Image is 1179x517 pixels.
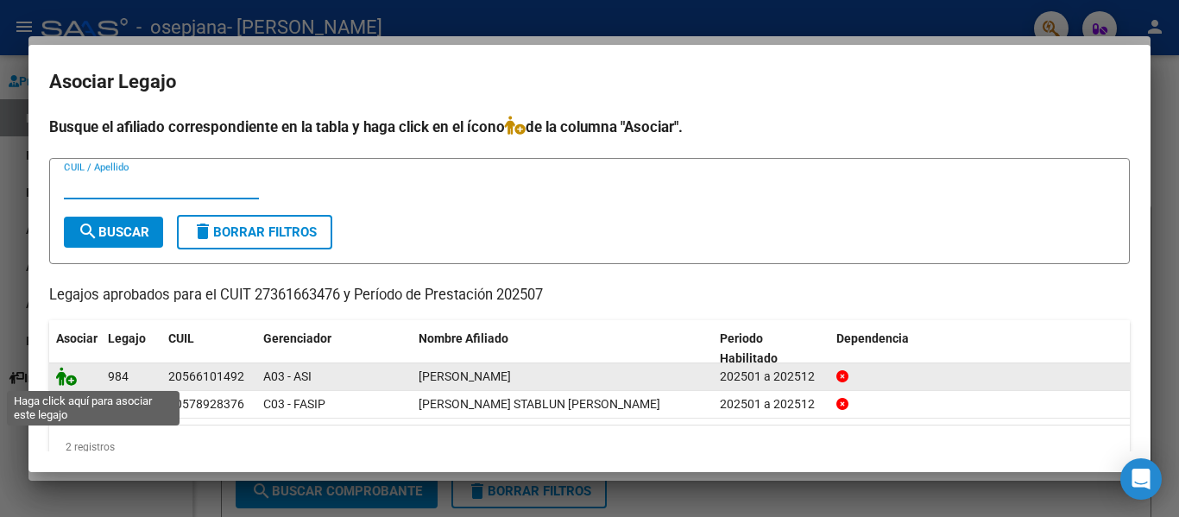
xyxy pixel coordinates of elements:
[49,116,1130,138] h4: Busque el afiliado correspondiente en la tabla y haga click en el ícono de la columna "Asociar".
[412,320,713,377] datatable-header-cell: Nombre Afiliado
[49,66,1130,98] h2: Asociar Legajo
[419,331,508,345] span: Nombre Afiliado
[192,221,213,242] mat-icon: delete
[49,426,1130,469] div: 2 registros
[263,331,331,345] span: Gerenciador
[168,367,244,387] div: 20566101492
[1120,458,1162,500] div: Open Intercom Messenger
[168,331,194,345] span: CUIL
[419,369,511,383] span: PONS LUCA NICOLAS
[78,224,149,240] span: Buscar
[49,320,101,377] datatable-header-cell: Asociar
[56,331,98,345] span: Asociar
[108,331,146,345] span: Legajo
[108,397,136,411] span: 1043
[161,320,256,377] datatable-header-cell: CUIL
[720,331,778,365] span: Periodo Habilitado
[263,369,312,383] span: A03 - ASI
[64,217,163,248] button: Buscar
[192,224,317,240] span: Borrar Filtros
[49,285,1130,306] p: Legajos aprobados para el CUIT 27361663476 y Período de Prestación 202507
[263,397,325,411] span: C03 - FASIP
[713,320,829,377] datatable-header-cell: Periodo Habilitado
[108,369,129,383] span: 984
[168,394,244,414] div: 20578928376
[256,320,412,377] datatable-header-cell: Gerenciador
[720,367,823,387] div: 202501 a 202512
[836,331,909,345] span: Dependencia
[829,320,1131,377] datatable-header-cell: Dependencia
[419,397,660,411] span: MARTINEZ STABLUN MATEO JULIAN
[720,394,823,414] div: 202501 a 202512
[177,215,332,249] button: Borrar Filtros
[101,320,161,377] datatable-header-cell: Legajo
[78,221,98,242] mat-icon: search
